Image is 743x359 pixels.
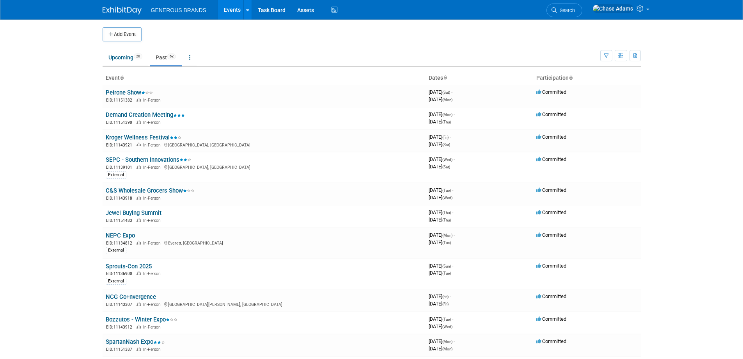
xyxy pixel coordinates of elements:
span: [DATE] [429,156,455,162]
span: Search [557,7,575,13]
span: Committed [536,89,566,95]
span: - [452,263,453,269]
span: [DATE] [429,270,451,276]
img: In-Person Event [137,241,141,245]
span: In-Person [143,241,163,246]
span: [DATE] [429,119,451,125]
div: External [106,171,126,179]
span: In-Person [143,165,163,170]
span: - [450,293,451,299]
span: In-Person [143,347,163,352]
span: [DATE] [429,187,453,193]
span: EID: 11134812 [106,241,135,245]
span: [DATE] [429,96,452,102]
span: EID: 11151483 [106,218,135,223]
img: In-Person Event [137,120,141,124]
img: Chase Adams [592,4,633,13]
span: Committed [536,232,566,238]
th: Event [103,71,426,85]
span: EID: 11143912 [106,325,135,329]
a: Sort by Event Name [120,75,124,81]
span: [DATE] [429,164,450,170]
span: GENEROUS BRANDS [151,7,206,13]
a: Sort by Start Date [443,75,447,81]
a: NCG Co+nvergence [106,293,156,300]
span: EID: 11151390 [106,120,135,125]
a: C&S Wholesale Grocers Show [106,187,195,194]
div: External [106,247,126,254]
span: Committed [536,209,566,215]
span: In-Person [143,98,163,103]
span: (Tue) [442,317,451,321]
span: (Mon) [442,113,452,117]
span: EID: 11151387 [106,347,135,352]
span: (Fri) [442,295,449,299]
span: In-Person [143,196,163,201]
th: Dates [426,71,533,85]
a: SEPC - Southern Innovations [106,156,191,163]
span: (Tue) [442,271,451,275]
span: (Thu) [442,218,451,222]
span: In-Person [143,120,163,125]
div: [GEOGRAPHIC_DATA][PERSON_NAME], [GEOGRAPHIC_DATA] [106,301,422,307]
span: (Tue) [442,188,451,193]
span: In-Person [143,271,163,276]
span: EID: 11136900 [106,271,135,276]
span: 62 [167,54,176,59]
span: (Fri) [442,302,449,306]
span: EID: 11139101 [106,165,135,170]
a: Bozzutos - Winter Expo [106,316,177,323]
span: [DATE] [429,323,452,329]
span: (Mon) [442,347,452,351]
img: In-Person Event [137,143,141,146]
img: In-Person Event [137,218,141,222]
div: [GEOGRAPHIC_DATA], [GEOGRAPHIC_DATA] [106,141,422,148]
a: Past62 [150,50,182,65]
span: (Sat) [442,143,450,147]
a: Sprouts-Con 2025 [106,263,152,270]
span: [DATE] [429,338,455,344]
div: [GEOGRAPHIC_DATA], [GEOGRAPHIC_DATA] [106,164,422,170]
span: Committed [536,111,566,117]
span: In-Person [143,218,163,223]
span: EID: 11143918 [106,196,135,200]
img: In-Person Event [137,165,141,169]
div: External [106,278,126,285]
span: (Mon) [442,233,452,238]
a: Search [546,4,582,17]
th: Participation [533,71,641,85]
a: NEPC Expo [106,232,135,239]
span: (Mon) [442,98,452,102]
span: (Wed) [442,196,452,200]
a: Upcoming20 [103,50,148,65]
a: Kroger Wellness Festival [106,134,181,141]
span: - [454,156,455,162]
span: [DATE] [429,293,451,299]
a: Demand Creation Meeting [106,111,185,118]
span: - [452,209,453,215]
span: [DATE] [429,232,455,238]
span: Committed [536,263,566,269]
span: (Mon) [442,339,452,344]
span: - [452,316,453,322]
span: In-Person [143,302,163,307]
span: Committed [536,187,566,193]
span: Committed [536,316,566,322]
span: [DATE] [429,239,451,245]
span: (Wed) [442,325,452,329]
span: - [454,338,455,344]
span: EID: 11143307 [106,302,135,307]
span: (Tue) [442,241,451,245]
span: [DATE] [429,316,453,322]
img: In-Person Event [137,271,141,275]
span: Committed [536,338,566,344]
button: Add Event [103,27,142,41]
span: (Sat) [442,165,450,169]
img: In-Person Event [137,302,141,306]
span: (Wed) [442,157,452,162]
img: ExhibitDay [103,7,142,14]
span: Committed [536,134,566,140]
span: (Thu) [442,211,451,215]
span: (Sat) [442,90,450,95]
span: [DATE] [429,141,450,147]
